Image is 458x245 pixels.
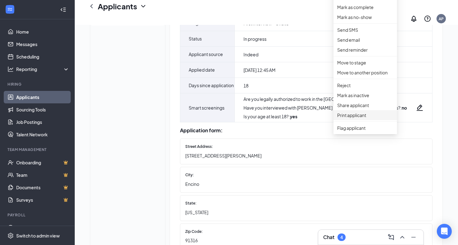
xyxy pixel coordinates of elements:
a: TeamCrown [16,169,69,181]
a: OnboardingCrown [16,156,69,169]
p: Move to stage [337,59,393,66]
p: Mark as complete [337,4,393,11]
div: Open Intercom Messenger [437,224,452,239]
span: Applied date [189,62,215,78]
p: Send email [337,36,393,43]
svg: Notifications [410,15,418,22]
div: AP [439,16,444,21]
a: Talent Network [16,128,69,141]
strong: yes [290,114,297,119]
p: Mark as no-show [337,14,393,21]
div: Hiring [7,82,68,87]
a: Home [16,26,69,38]
div: Have you interviewed with [PERSON_NAME] Restaurants in the past 6 months? : [243,105,407,111]
a: DocumentsCrown [16,181,69,194]
p: Send reminder [337,46,393,53]
div: Payroll [7,212,68,218]
h1: Applicants [98,1,137,12]
div: Reporting [16,66,70,72]
span: Indeed [243,51,258,58]
p: Print applicant [337,112,393,119]
span: 91316 [185,237,421,244]
button: Minimize [408,232,418,242]
span: [STREET_ADDRESS][PERSON_NAME] [185,152,421,159]
svg: ChevronDown [139,2,147,10]
span: State: [185,200,196,206]
svg: WorkstreamLogo [7,6,13,12]
a: Scheduling [16,50,69,63]
span: Days since application [189,78,234,93]
span: Zip Code: [185,229,203,235]
a: PayrollCrown [16,222,69,234]
a: Messages [16,38,69,50]
svg: ChevronUp [399,233,406,241]
div: Switch to admin view [16,233,60,239]
div: Team Management [7,147,68,152]
h3: Chat [323,234,334,241]
div: Application form: [180,127,432,134]
a: Sourcing Tools [16,103,69,116]
span: Status [189,31,202,46]
span: Smart screenings [189,100,224,115]
p: Reject [337,82,393,89]
p: Mark as inactive [337,92,393,99]
button: ComposeMessage [386,232,396,242]
span: Street Address: [185,144,213,150]
div: Is your age at least 18? : [243,113,407,120]
p: Move to another position [337,69,393,76]
span: [DATE] 12:45 AM [243,67,276,73]
a: SurveysCrown [16,194,69,206]
div: Are you legally authorized to work in the [GEOGRAPHIC_DATA]? : [243,96,407,102]
a: Applicants [16,91,69,103]
svg: ComposeMessage [387,233,395,241]
svg: Collapse [60,7,66,13]
a: Job Postings [16,116,69,128]
strong: no [402,105,407,111]
span: 18 [243,82,248,89]
span: Applicant source [189,47,223,62]
span: Encino [185,181,421,187]
span: [US_STATE] [185,209,421,216]
span: In progress [243,36,267,42]
svg: QuestionInfo [424,15,431,22]
span: City: [185,172,194,178]
div: 4 [340,235,343,240]
p: Send SMS [337,26,393,33]
button: ChevronUp [397,232,407,242]
span: Flag applicant [337,125,393,131]
svg: Minimize [410,233,417,241]
p: Share applicant [337,102,393,109]
svg: Pencil [416,104,423,111]
svg: Settings [7,233,14,239]
svg: ChevronLeft [88,2,95,10]
svg: Analysis [7,66,14,72]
